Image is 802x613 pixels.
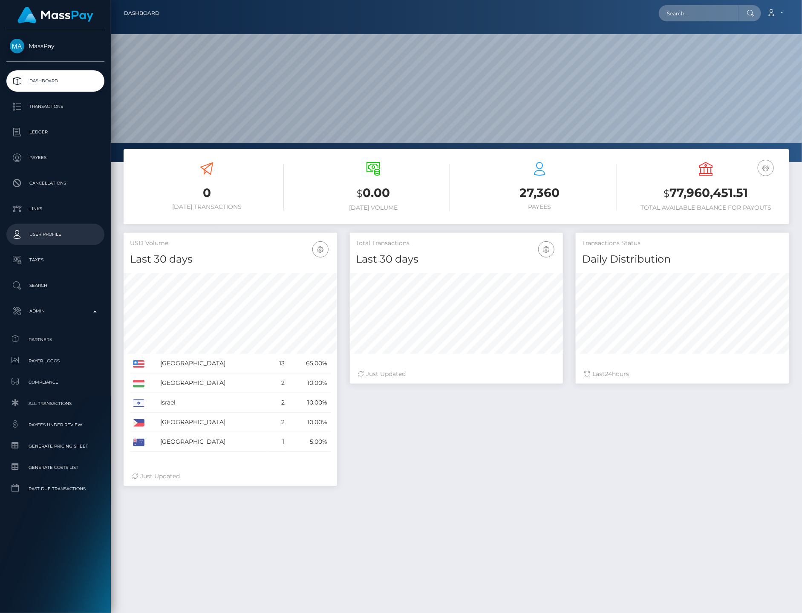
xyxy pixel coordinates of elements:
a: Taxes [6,249,104,271]
p: Search [10,279,101,292]
td: 13 [269,354,288,373]
h4: Last 30 days [356,252,557,267]
a: Dashboard [6,70,104,92]
span: Partners [10,335,101,344]
span: All Transactions [10,399,101,408]
p: Links [10,202,101,215]
h5: Transactions Status [582,239,783,248]
span: Past Due Transactions [10,484,101,494]
td: 10.00% [288,373,331,393]
p: Taxes [10,254,101,266]
input: Search... [659,5,739,21]
td: 65.00% [288,354,331,373]
h6: Total Available Balance for Payouts [629,204,783,211]
a: Transactions [6,96,104,117]
p: User Profile [10,228,101,241]
td: 2 [269,373,288,393]
img: MassPay [10,39,24,53]
a: Search [6,275,104,296]
p: Admin [10,305,101,318]
small: $ [664,188,670,200]
a: Dashboard [124,4,159,22]
a: Compliance [6,373,104,391]
a: Admin [6,301,104,322]
a: All Transactions [6,394,104,413]
td: 5.00% [288,432,331,452]
td: [GEOGRAPHIC_DATA] [158,354,270,373]
h3: 0.00 [297,185,450,202]
a: Ledger [6,121,104,143]
a: Links [6,198,104,220]
td: 10.00% [288,413,331,432]
div: Just Updated [132,472,329,481]
div: Just Updated [358,370,555,379]
span: Compliance [10,377,101,387]
span: Payer Logos [10,356,101,366]
a: Generate Costs List [6,458,104,477]
h4: Daily Distribution [582,252,783,267]
td: Israel [158,393,270,413]
td: 1 [269,432,288,452]
span: 24 [605,370,612,378]
td: 10.00% [288,393,331,413]
h6: [DATE] Volume [297,204,450,211]
img: IL.png [133,399,144,407]
a: Payer Logos [6,352,104,370]
p: Dashboard [10,75,101,87]
span: Generate Costs List [10,463,101,472]
a: Past Due Transactions [6,480,104,498]
td: [GEOGRAPHIC_DATA] [158,373,270,393]
td: 2 [269,393,288,413]
h3: 27,360 [463,185,617,201]
p: Payees [10,151,101,164]
p: Transactions [10,100,101,113]
a: Generate Pricing Sheet [6,437,104,455]
h6: [DATE] Transactions [130,203,284,211]
h6: Payees [463,203,617,211]
img: AU.png [133,439,144,446]
a: Payees under Review [6,416,104,434]
div: Last hours [584,370,781,379]
a: Payees [6,147,104,168]
span: Payees under Review [10,420,101,430]
img: PH.png [133,419,144,427]
img: US.png [133,360,144,368]
h5: USD Volume [130,239,331,248]
p: Ledger [10,126,101,139]
td: 2 [269,413,288,432]
a: User Profile [6,224,104,245]
img: MassPay Logo [17,7,93,23]
span: Generate Pricing Sheet [10,441,101,451]
a: Partners [6,330,104,349]
a: Cancellations [6,173,104,194]
p: Cancellations [10,177,101,190]
small: $ [357,188,363,200]
img: HU.png [133,380,144,387]
h4: Last 30 days [130,252,331,267]
span: MassPay [6,42,104,50]
h3: 77,960,451.51 [629,185,783,202]
h5: Total Transactions [356,239,557,248]
td: [GEOGRAPHIC_DATA] [158,413,270,432]
h3: 0 [130,185,284,201]
td: [GEOGRAPHIC_DATA] [158,432,270,452]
